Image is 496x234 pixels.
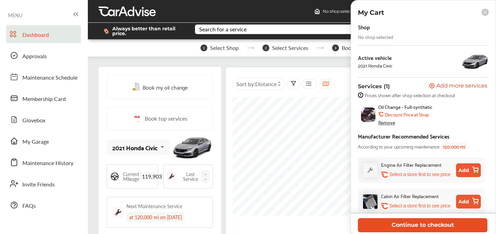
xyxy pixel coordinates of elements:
[22,159,73,168] span: Maintenance History
[389,171,451,178] p: Select a store first to see price
[262,44,269,51] span: 2
[429,83,487,90] button: Add more services
[22,180,55,189] span: Invite Friends
[365,92,455,98] span: Prices shown after shop selection at checkout
[358,54,393,61] div: Active vehicle
[112,26,184,36] span: Always better than retail price.
[358,218,487,232] button: Continue to checkout
[317,47,324,49] img: stepper-arrow.e24c07c6.svg
[112,144,158,151] div: 2021 Honda Civic
[113,207,124,218] img: maintenance_logo
[132,83,141,91] img: oil-change.e5047c97.svg
[6,47,81,64] a: Approvals
[6,153,81,171] a: Maintenance History
[22,73,77,82] span: Maintenance Schedule
[272,45,308,51] span: Select Services
[132,114,141,123] img: cal_icon.0803b883.svg
[385,112,429,117] b: Discount Price at Shop
[358,22,370,31] div: Shop
[6,25,81,43] a: Dashboard
[332,44,339,51] span: 3
[22,116,45,125] span: Glovebox
[172,132,213,163] img: mobile_14053_st0640_046.jpg
[200,44,207,51] span: 1
[199,27,247,32] div: Search for a service
[342,45,387,51] span: Book Appointment
[381,161,442,169] div: Engine Air Filter Replacement
[361,108,375,122] img: oil-change-thumb.jpg
[8,12,22,18] span: MENU
[22,31,49,40] span: Dashboard
[126,203,182,210] div: Next Maintenance Service
[145,114,187,123] span: Book top services
[6,89,81,107] a: Membership Card
[126,212,185,222] div: at 120,000 mi on [DATE]
[323,9,357,14] span: No shop selected
[107,107,213,130] a: Book top services
[22,202,36,211] span: FAQs
[22,138,49,146] span: My Garage
[110,172,120,181] img: steering_logo
[22,95,66,104] span: Membership Card
[210,45,239,51] span: Select Shop
[358,63,393,68] div: 2021 Honda Civic
[358,34,393,40] div: No shop selected
[180,172,201,181] span: Last Service
[255,80,277,88] span: Distance
[236,80,277,88] span: Sort by :
[6,196,81,214] a: FAQs
[6,175,81,193] a: Invite Friends
[104,28,109,34] img: dollor_label_vector.a70140d1.svg
[6,68,81,86] a: Maintenance Schedule
[363,194,378,209] img: cabin-air-filter-replacement-thumb.jpg
[132,82,188,92] a: Book my oil change
[167,172,176,181] img: maintenance_logo
[314,9,320,14] img: header-home-logo.8d720a4f.svg
[441,142,467,150] span: 120,000 mi
[378,120,395,125] div: Remove
[378,104,433,110] span: Oil Change - Full-synthetic
[22,52,47,61] span: Approvals
[461,51,489,72] img: 14053_st0640_046.jpg
[456,195,481,208] button: Add
[143,82,188,92] span: Book my oil change
[436,83,487,90] span: Add more services
[363,163,378,177] img: default_wrench_icon.d1a43860.svg
[358,131,449,141] div: Manufacturer Recommended Services
[358,9,384,17] p: My Cart
[6,132,81,150] a: My Garage
[389,203,451,209] p: Select a store first to see price
[123,172,139,181] span: Current Mileage
[358,92,363,98] img: info-strock.ef5ea3fe.svg
[358,142,440,150] span: According to your upcoming maintenance
[358,83,390,90] p: Services (1)
[201,170,210,183] span: --
[456,163,481,177] button: Add
[381,192,439,200] div: Cabin Air Filter Replacement
[232,97,474,216] canvas: Map
[6,111,81,129] a: Glovebox
[139,173,165,180] span: 119,903
[429,83,489,90] a: Add more services
[247,47,254,49] img: stepper-arrow.e24c07c6.svg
